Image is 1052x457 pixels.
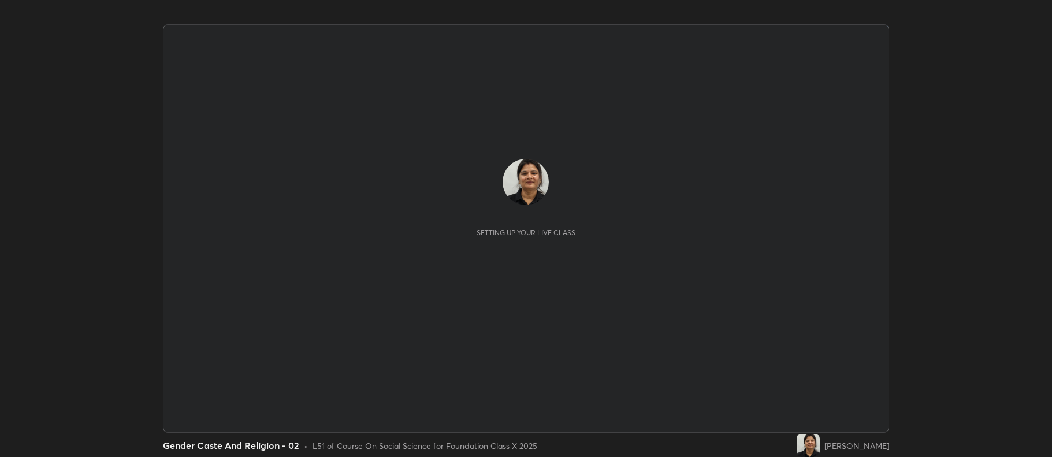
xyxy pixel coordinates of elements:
img: 1781f5688b4a419e9e2ef2943c22657b.jpg [503,159,549,205]
div: [PERSON_NAME] [824,440,889,452]
div: • [304,440,308,452]
div: Gender Caste And Religion - 02 [163,439,299,452]
img: 1781f5688b4a419e9e2ef2943c22657b.jpg [797,434,820,457]
div: Setting up your live class [477,228,575,237]
div: L51 of Course On Social Science for Foundation Class X 2025 [313,440,537,452]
